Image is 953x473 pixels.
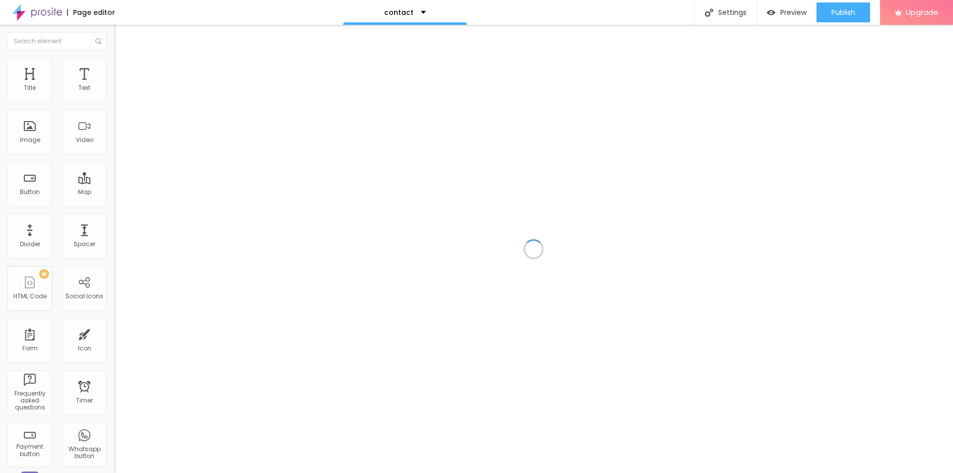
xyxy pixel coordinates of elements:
div: Form [22,345,38,352]
div: Spacer [73,241,95,248]
div: Whatsapp button [65,446,104,460]
div: Payment button [10,443,49,458]
div: Video [76,136,93,143]
div: Frequently asked questions [10,390,49,411]
div: Map [78,189,91,196]
span: Publish [831,8,855,16]
img: Icone [705,8,713,17]
div: HTML Code [13,293,47,300]
div: Social Icons [66,293,103,300]
img: Icone [95,38,101,44]
button: Publish [817,2,870,22]
img: view-1.svg [767,8,775,17]
div: Page editor [67,9,115,16]
div: Timer [76,397,93,404]
div: Divider [20,241,40,248]
p: contact [384,9,413,16]
div: Image [20,136,40,143]
div: Title [24,84,36,91]
div: Icon [78,345,91,352]
span: Preview [780,8,807,16]
div: Button [20,189,40,196]
div: Text [78,84,90,91]
input: Search element [7,32,107,50]
button: Preview [757,2,817,22]
span: Upgrade [906,8,938,16]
